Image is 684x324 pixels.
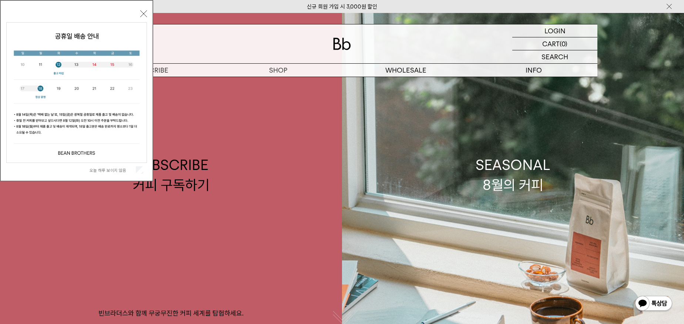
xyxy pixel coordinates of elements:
a: 신규 회원 가입 시 3,000원 할인 [307,3,377,10]
p: INFO [470,64,597,77]
img: 로고 [333,38,351,50]
p: (0) [560,37,567,50]
img: cb63d4bbb2e6550c365f227fdc69b27f_113810.jpg [7,23,147,163]
p: LOGIN [544,24,566,37]
div: SUBSCRIBE 커피 구독하기 [133,155,209,194]
p: SEARCH [541,50,568,63]
a: CART (0) [512,37,597,50]
a: LOGIN [512,24,597,37]
label: 오늘 하루 보이지 않음 [90,168,134,173]
button: 닫기 [140,10,147,17]
p: CART [542,37,560,50]
img: 카카오톡 채널 1:1 채팅 버튼 [634,295,673,313]
a: SHOP [214,64,342,77]
p: WHOLESALE [342,64,470,77]
div: SEASONAL 8월의 커피 [476,155,550,194]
